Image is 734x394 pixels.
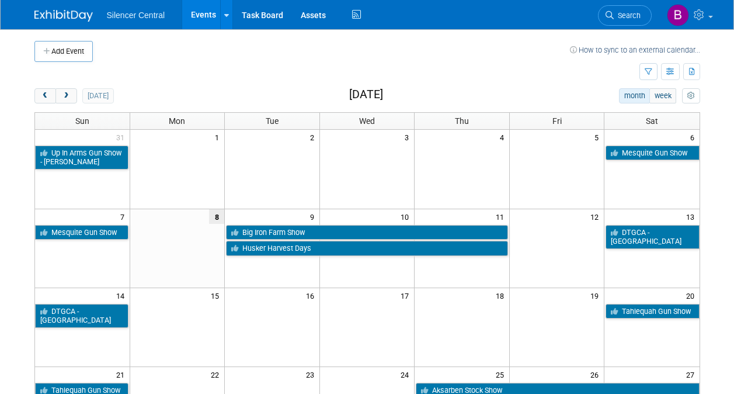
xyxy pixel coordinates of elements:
a: Mesquite Gun Show [35,225,128,240]
span: 21 [115,367,130,382]
span: Wed [359,116,375,126]
span: Sat [646,116,658,126]
span: 12 [589,209,604,224]
span: Mon [169,116,185,126]
a: Up In Arms Gun Show - [PERSON_NAME] [35,146,128,170]
img: ExhibitDay [34,10,93,22]
span: Tue [266,116,279,126]
span: 26 [589,367,604,382]
span: 8 [209,209,224,224]
span: Thu [455,116,469,126]
button: [DATE] [82,88,113,103]
img: Billee Page [667,4,689,26]
span: 31 [115,130,130,144]
span: 10 [399,209,414,224]
span: 16 [305,288,319,303]
span: 1 [214,130,224,144]
a: How to sync to an external calendar... [570,46,700,54]
span: 2 [309,130,319,144]
a: Search [598,5,652,26]
span: 4 [499,130,509,144]
span: 11 [495,209,509,224]
button: week [649,88,676,103]
button: month [619,88,650,103]
span: 6 [689,130,700,144]
button: next [55,88,77,103]
span: Search [614,11,641,20]
span: Fri [552,116,562,126]
a: Mesquite Gun Show [606,146,699,161]
span: 20 [685,288,700,303]
span: 13 [685,209,700,224]
span: 17 [399,288,414,303]
a: Big Iron Farm Show [226,225,508,240]
span: Sun [75,116,89,126]
button: prev [34,88,56,103]
span: 24 [399,367,414,382]
span: 25 [495,367,509,382]
span: 5 [593,130,604,144]
a: DTGCA - [GEOGRAPHIC_DATA] [35,304,128,328]
a: DTGCA - [GEOGRAPHIC_DATA] [606,225,699,249]
span: 15 [210,288,224,303]
button: myCustomButton [682,88,700,103]
a: Husker Harvest Days [226,241,508,256]
span: 14 [115,288,130,303]
span: 27 [685,367,700,382]
span: 19 [589,288,604,303]
span: 3 [403,130,414,144]
button: Add Event [34,41,93,62]
span: Silencer Central [107,11,165,20]
span: 18 [495,288,509,303]
a: Tahlequah Gun Show [606,304,699,319]
span: 9 [309,209,319,224]
i: Personalize Calendar [687,92,695,100]
span: 23 [305,367,319,382]
span: 22 [210,367,224,382]
h2: [DATE] [349,88,383,101]
span: 7 [119,209,130,224]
